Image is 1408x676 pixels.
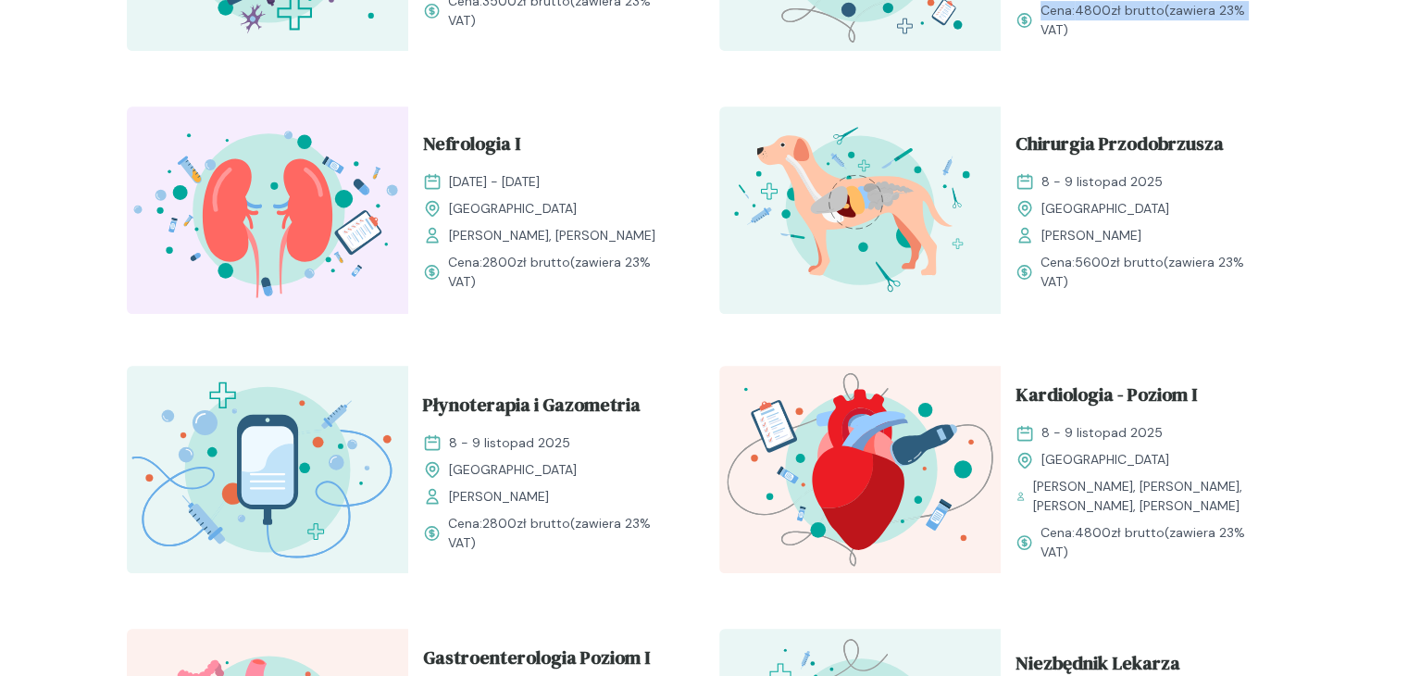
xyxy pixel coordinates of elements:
img: ZpbSsR5LeNNTxNrh_Nefro_T.svg [127,106,408,314]
span: Cena: (zawiera 23% VAT) [1040,523,1267,562]
img: ZpbG-B5LeNNTxNnI_ChiruJB_T.svg [719,106,1001,314]
span: Cena: (zawiera 23% VAT) [448,514,675,553]
span: [PERSON_NAME], [PERSON_NAME], [PERSON_NAME], [PERSON_NAME] [1033,477,1267,516]
span: 5600 zł brutto [1075,254,1164,270]
a: Nefrologia I [423,130,675,165]
span: [PERSON_NAME] [1041,226,1141,245]
span: [GEOGRAPHIC_DATA] [1041,450,1169,469]
a: Chirurgia Przodobrzusza [1016,130,1267,165]
span: Kardiologia - Poziom I [1016,381,1197,416]
span: Chirurgia Przodobrzusza [1016,130,1224,165]
span: [GEOGRAPHIC_DATA] [449,460,577,480]
img: Zpay8B5LeNNTxNg0_P%C5%82ynoterapia_T.svg [127,366,408,573]
span: 8 - 9 listopad 2025 [1041,172,1163,192]
span: Cena: (zawiera 23% VAT) [1040,253,1267,292]
span: 4800 zł brutto [1075,524,1165,541]
span: Cena: (zawiera 23% VAT) [1040,1,1267,40]
span: Cena: (zawiera 23% VAT) [448,253,675,292]
span: [GEOGRAPHIC_DATA] [1041,199,1169,219]
a: Płynoterapia i Gazometria [423,391,675,426]
span: [PERSON_NAME], [PERSON_NAME] [449,226,655,245]
img: ZpbGfh5LeNNTxNm4_KardioI_T.svg [719,366,1001,573]
span: [PERSON_NAME] [449,487,549,507]
span: 8 - 9 listopad 2025 [1041,423,1163,443]
a: Kardiologia - Poziom I [1016,381,1267,416]
span: 2800 zł brutto [482,515,570,532]
span: [DATE] - [DATE] [449,172,540,192]
span: Płynoterapia i Gazometria [423,391,641,426]
span: 2800 zł brutto [482,254,570,270]
span: Nefrologia I [423,130,520,165]
span: [GEOGRAPHIC_DATA] [449,199,577,219]
span: 8 - 9 listopad 2025 [449,433,570,453]
span: 4800 zł brutto [1075,2,1165,19]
